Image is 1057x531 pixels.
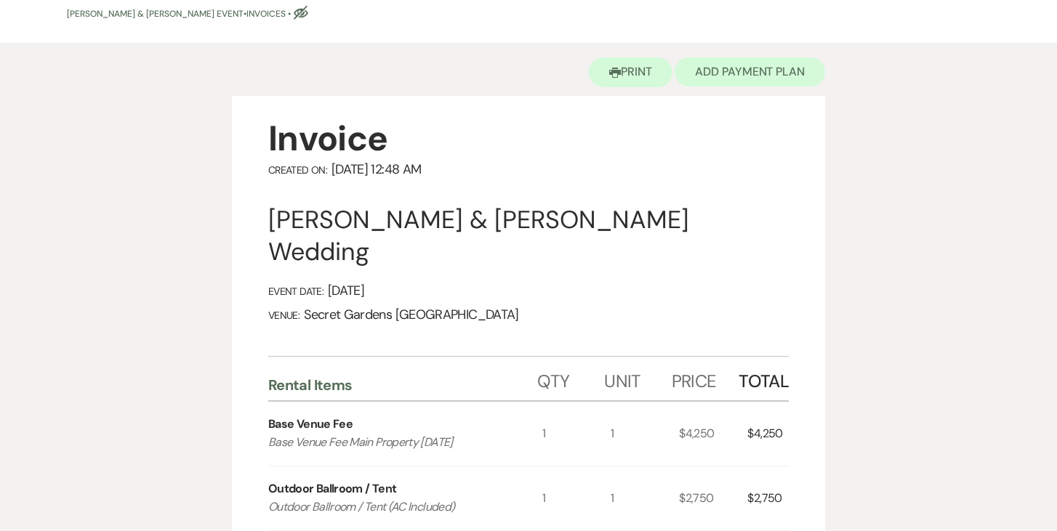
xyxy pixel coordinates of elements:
div: $4,250 [679,402,747,466]
div: 1 [542,402,611,466]
div: $2,750 [747,466,789,530]
div: Secret Gardens [GEOGRAPHIC_DATA] [268,307,789,323]
div: Qty [537,357,604,400]
div: Invoice [268,116,789,161]
div: Base Venue Fee [268,416,353,433]
div: Rental Items [268,376,537,394]
span: Created On: [268,163,327,177]
div: [DATE] [268,283,789,299]
div: 1 [611,466,679,530]
span: Event Date: [268,285,323,298]
p: [PERSON_NAME] & [PERSON_NAME] Event • Invoices • [67,7,308,21]
p: Base Venue Fee Main Property [DATE] [268,433,515,452]
div: $4,250 [747,402,789,466]
div: [DATE] 12:48 AM [268,161,789,178]
div: 1 [542,466,611,530]
div: Price [672,357,739,400]
p: Outdoor Ballroom / Tent (AC Included) [268,498,515,516]
span: Venue: [268,309,300,322]
div: Outdoor Ballroom / Tent [268,480,396,498]
div: [PERSON_NAME] & [PERSON_NAME] Wedding [268,204,789,268]
div: $2,750 [679,466,747,530]
div: 1 [611,402,679,466]
div: Unit [604,357,671,400]
button: Print [589,57,672,87]
button: Add Payment Plan [675,57,825,86]
div: Total [739,357,789,400]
